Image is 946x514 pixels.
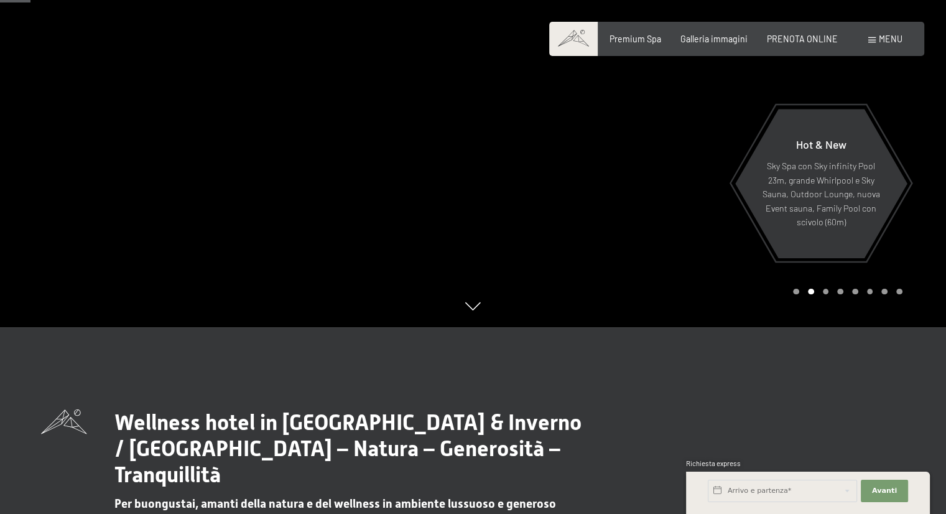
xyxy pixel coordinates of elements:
a: Premium Spa [610,34,661,44]
span: Avanti [872,486,897,496]
a: Galleria immagini [680,34,748,44]
span: Per buongustai, amanti della natura e del wellness in ambiente lussuoso e generoso [114,497,556,511]
span: Menu [879,34,902,44]
div: Carousel Page 7 [881,289,888,295]
p: Sky Spa con Sky infinity Pool 23m, grande Whirlpool e Sky Sauna, Outdoor Lounge, nuova Event saun... [761,159,880,230]
div: Carousel Page 6 [867,289,873,295]
div: Carousel Page 3 [823,289,829,295]
span: Wellness hotel in [GEOGRAPHIC_DATA] & Inverno / [GEOGRAPHIC_DATA] – Natura – Generosità – Tranqui... [114,409,582,487]
span: Richiesta express [686,459,741,467]
button: Avanti [861,480,908,502]
div: Carousel Page 2 (Current Slide) [808,289,814,295]
div: Carousel Pagination [789,289,902,295]
a: PRENOTA ONLINE [767,34,838,44]
div: Carousel Page 5 [852,289,858,295]
div: Carousel Page 4 [837,289,843,295]
div: Carousel Page 8 [896,289,902,295]
div: Carousel Page 1 [793,289,799,295]
span: Hot & New [795,138,846,151]
a: Hot & New Sky Spa con Sky infinity Pool 23m, grande Whirlpool e Sky Sauna, Outdoor Lounge, nuova ... [734,108,907,259]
